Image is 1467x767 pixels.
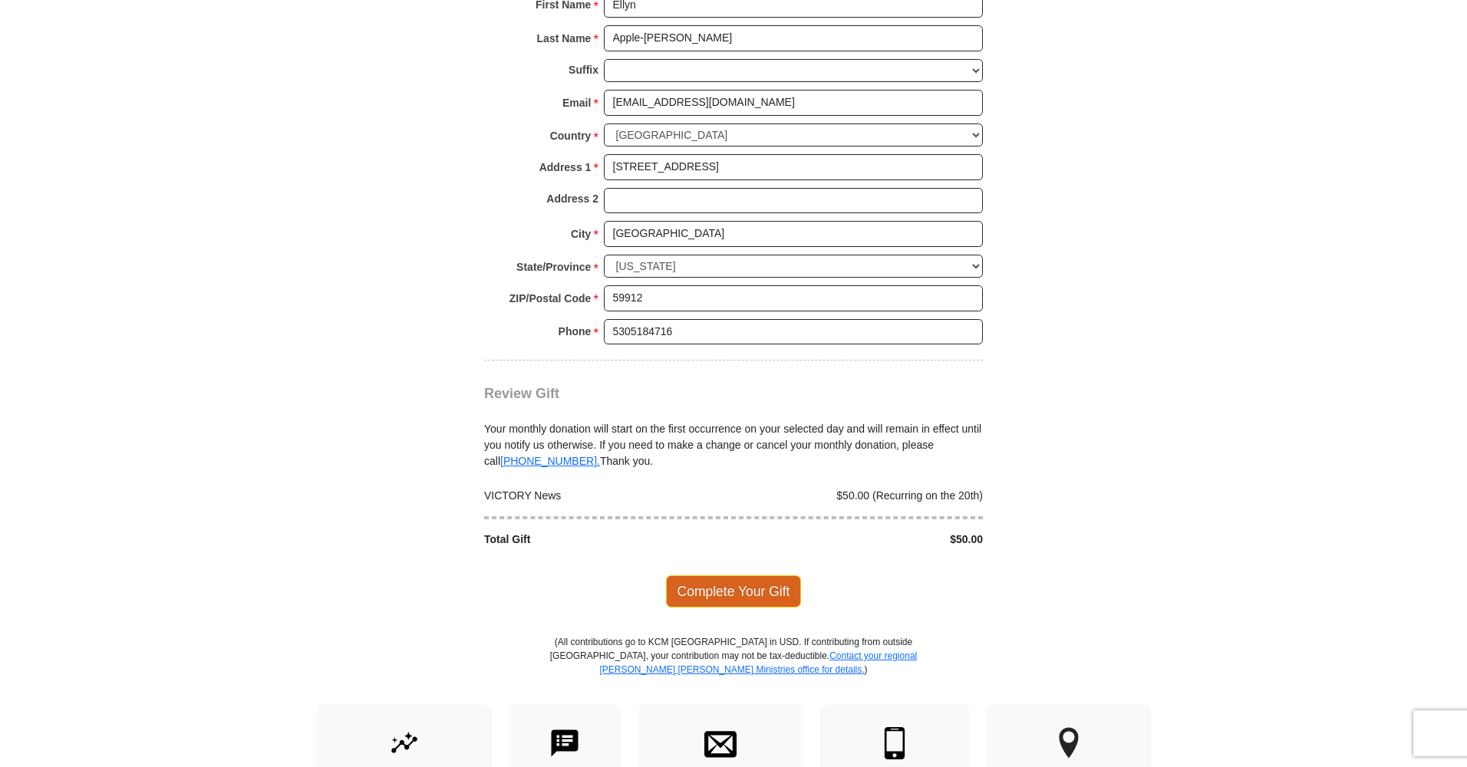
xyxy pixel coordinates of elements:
strong: State/Province [516,256,591,278]
a: [PHONE_NUMBER]. [500,455,600,467]
strong: ZIP/Postal Code [509,288,592,309]
div: Your monthly donation will start on the first occurrence on your selected day and will remain in ... [484,403,983,469]
strong: City [571,223,591,245]
span: $50.00 (Recurring on the 20th) [836,489,983,502]
strong: Phone [559,321,592,342]
img: other-region [1058,727,1080,759]
strong: Email [562,92,591,114]
span: Complete Your Gift [666,575,802,607]
div: VICTORY News [476,488,734,504]
div: $50.00 [733,532,991,548]
strong: Country [550,125,592,146]
img: mobile.svg [879,727,911,759]
strong: Address 1 [539,156,592,178]
img: give-by-stock.svg [388,727,420,759]
div: Total Gift [476,532,734,548]
img: text-to-give.svg [549,727,581,759]
strong: Address 2 [546,188,598,209]
img: envelope.svg [704,727,737,759]
span: Review Gift [484,386,559,401]
strong: Last Name [537,28,592,49]
p: (All contributions go to KCM [GEOGRAPHIC_DATA] in USD. If contributing from outside [GEOGRAPHIC_D... [549,635,918,704]
strong: Suffix [569,59,598,81]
